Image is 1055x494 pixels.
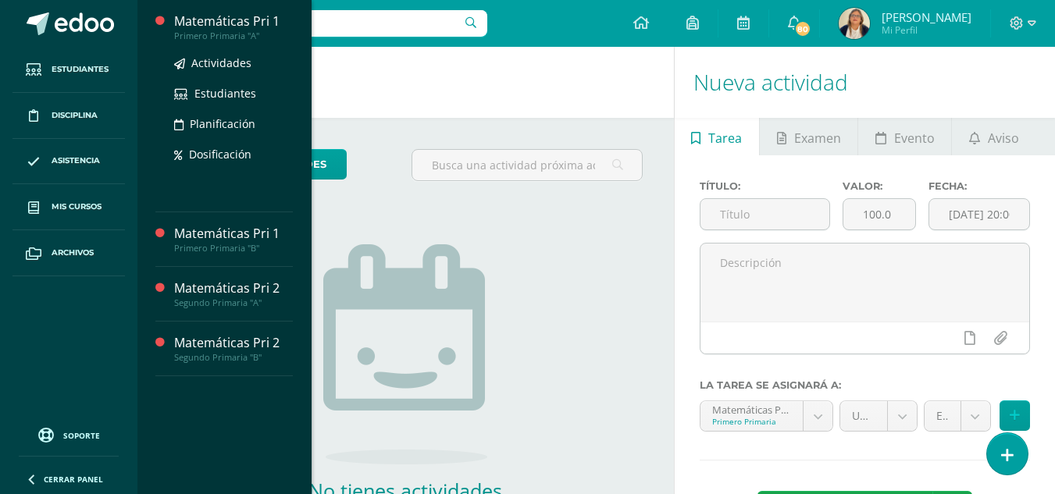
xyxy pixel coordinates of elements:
div: Primero Primaria "B" [174,243,293,254]
a: Actividades [174,54,293,72]
a: Dosificación [174,145,293,163]
div: Segundo Primaria "A" [174,297,293,308]
div: Matemáticas Pri 2 [174,334,293,352]
a: Planificación [174,115,293,133]
label: Valor: [843,180,916,192]
input: Título [700,199,829,229]
span: Examen [794,119,841,157]
a: Unidad 3 [840,401,917,431]
span: Soporte [63,430,100,441]
a: Tarea [675,118,759,155]
span: 80 [794,20,811,37]
div: Segundo Primaria "B" [174,352,293,363]
a: Matemáticas Pri 1 'A'Primero Primaria [700,401,833,431]
span: Mis cursos [52,201,102,213]
a: Matemáticas Pri 1Primero Primaria "B" [174,225,293,254]
input: Busca un usuario... [148,10,487,37]
label: Título: [700,180,830,192]
a: Disciplina [12,93,125,139]
div: Primero Primaria "A" [174,30,293,41]
input: Busca una actividad próxima aquí... [412,150,641,180]
a: Archivos [12,230,125,276]
h1: Actividades [156,47,655,118]
div: Matemáticas Pri 1 [174,225,293,243]
span: Mi Perfil [882,23,971,37]
a: Matemáticas Pri 2Segundo Primaria "B" [174,334,293,363]
label: Fecha: [928,180,1030,192]
a: Examen [760,118,857,155]
label: La tarea se asignará a: [700,379,1030,391]
a: Asistencia [12,139,125,185]
div: Matemáticas Pri 1 [174,12,293,30]
span: Estudiantes [52,63,109,76]
span: Asistencia [52,155,100,167]
span: Ejercicios y actividades de clase U3Z1 (25.0%) [936,401,949,431]
h1: Nueva actividad [693,47,1036,118]
img: 369bc20994ee688d2ad73d2cda5f6b75.png [839,8,870,39]
span: Tarea [708,119,742,157]
span: Aviso [988,119,1019,157]
span: Cerrar panel [44,474,103,485]
a: Mis cursos [12,184,125,230]
span: Archivos [52,247,94,259]
div: Primero Primaria [712,416,792,427]
div: Matemáticas Pri 1 'A' [712,401,792,416]
span: Planificación [190,116,255,131]
span: Unidad 3 [852,401,875,431]
a: Matemáticas Pri 2Segundo Primaria "A" [174,279,293,308]
span: Actividades [191,55,251,70]
span: Estudiantes [194,86,256,101]
span: Disciplina [52,109,98,122]
span: Evento [894,119,935,157]
a: Soporte [19,424,119,445]
input: Fecha de entrega [929,199,1029,229]
a: Estudiantes [12,47,125,93]
a: Ejercicios y actividades de clase U3Z1 (25.0%) [925,401,990,431]
a: Evento [858,118,951,155]
input: Puntos máximos [843,199,915,229]
img: no_activities.png [323,244,487,464]
a: Matemáticas Pri 1Primero Primaria "A" [174,12,293,41]
a: Aviso [952,118,1035,155]
span: [PERSON_NAME] [882,9,971,25]
span: Dosificación [189,147,251,162]
a: Estudiantes [174,84,293,102]
div: Matemáticas Pri 2 [174,279,293,297]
